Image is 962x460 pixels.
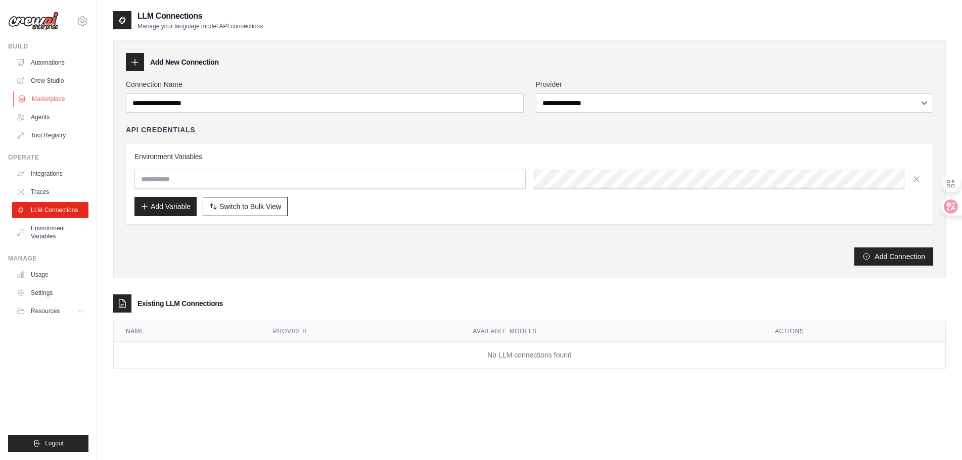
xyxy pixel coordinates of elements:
th: Available Models [461,321,762,342]
a: Tool Registry [12,127,88,143]
span: Resources [31,307,60,315]
button: Logout [8,435,88,452]
img: Logo [8,12,59,31]
th: Actions [763,321,945,342]
label: Connection Name [126,79,524,89]
div: Manage [8,254,88,263]
span: Switch to Bulk View [219,201,281,212]
button: Resources [12,303,88,319]
button: Add Variable [134,197,197,216]
h3: Environment Variables [134,151,925,162]
h3: Add New Connection [150,57,219,67]
div: Build [8,42,88,50]
a: Environment Variables [12,220,88,244]
button: Switch to Bulk View [203,197,288,216]
a: Agents [12,109,88,125]
p: Manage your language model API connections [138,22,263,30]
h3: Existing LLM Connections [138,298,223,309]
span: Logout [45,439,64,447]
a: Integrations [12,166,88,182]
label: Provider [536,79,934,89]
a: Usage [12,267,88,283]
a: LLM Connections [12,202,88,218]
td: No LLM connections found [114,342,945,369]
a: Crew Studio [12,73,88,89]
div: Operate [8,154,88,162]
button: Add Connection [854,247,933,266]
a: Traces [12,184,88,200]
th: Provider [261,321,461,342]
a: Automations [12,55,88,71]
a: Settings [12,285,88,301]
h2: LLM Connections [138,10,263,22]
th: Name [114,321,261,342]
h4: API Credentials [126,125,195,135]
a: Marketplace [13,91,89,107]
